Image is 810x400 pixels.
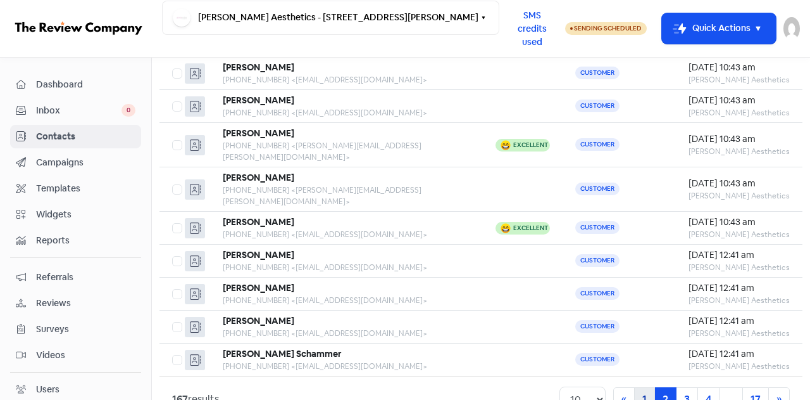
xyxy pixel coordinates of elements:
span: Videos [36,349,135,362]
div: [PERSON_NAME] Aesthetics [688,190,790,202]
span: Templates [36,182,135,195]
a: Reviews [10,292,141,315]
span: Campaigns [36,156,135,169]
div: [PERSON_NAME] Aesthetics [688,146,790,157]
span: Contacts [36,130,135,143]
b: [PERSON_NAME] [223,315,294,326]
div: [PERSON_NAME] Aesthetics [688,74,790,86]
div: [PHONE_NUMBER] <[EMAIL_ADDRESS][DOMAIN_NAME]> [223,107,470,119]
div: [PHONE_NUMBER] <[EMAIL_ADDRESS][DOMAIN_NAME]> [223,328,470,339]
a: Inbox 0 [10,99,141,122]
div: Excellent [513,142,548,148]
a: Campaigns [10,151,141,174]
div: [DATE] 10:43 am [688,177,790,190]
span: Sending Scheduled [574,24,642,32]
span: Reports [36,234,135,247]
span: Inbox [36,104,121,117]
div: [PHONE_NUMBER] <[EMAIL_ADDRESS][DOMAIN_NAME]> [223,262,470,273]
div: Users [36,383,59,396]
div: [DATE] 12:41 am [688,347,790,361]
a: Reports [10,229,141,252]
a: Contacts [10,125,141,148]
div: [PERSON_NAME] Aesthetics [688,229,790,240]
b: [PERSON_NAME] [223,94,294,106]
div: [DATE] 10:43 am [688,61,790,74]
a: Surveys [10,318,141,341]
a: Videos [10,344,141,367]
span: Customer [575,138,620,151]
div: [DATE] 10:43 am [688,94,790,107]
div: [DATE] 12:41 am [688,248,790,262]
div: [PHONE_NUMBER] <[EMAIL_ADDRESS][DOMAIN_NAME]> [223,74,470,86]
div: [PERSON_NAME] Aesthetics [688,295,790,306]
button: [PERSON_NAME] Aesthetics - [STREET_ADDRESS][PERSON_NAME] [162,1,499,35]
span: Customer [575,353,620,366]
div: [PHONE_NUMBER] <[EMAIL_ADDRESS][DOMAIN_NAME]> [223,229,470,240]
div: Excellent [513,225,548,231]
span: Referrals [36,271,135,284]
b: [PERSON_NAME] Schammer [223,348,342,359]
div: [PHONE_NUMBER] <[EMAIL_ADDRESS][DOMAIN_NAME]> [223,295,470,306]
span: Widgets [36,208,135,221]
span: Customer [575,287,620,300]
a: Templates [10,177,141,200]
div: [PHONE_NUMBER] <[PERSON_NAME][EMAIL_ADDRESS][PERSON_NAME][DOMAIN_NAME]> [223,184,470,207]
div: [DATE] 12:41 am [688,314,790,328]
div: [DATE] 12:41 am [688,281,790,295]
span: Reviews [36,297,135,310]
span: Dashboard [36,78,135,91]
a: SMS credits used [499,21,565,34]
a: Dashboard [10,73,141,96]
img: User [783,17,800,40]
b: [PERSON_NAME] [223,249,294,261]
span: Customer [575,183,620,195]
div: [PERSON_NAME] Aesthetics [688,107,790,119]
span: Customer [575,100,620,112]
button: Quick Actions [662,13,776,44]
div: [PERSON_NAME] Aesthetics [688,361,790,372]
span: Surveys [36,323,135,336]
span: SMS credits used [510,9,554,49]
b: [PERSON_NAME] [223,216,294,228]
span: Customer [575,320,620,333]
div: [PERSON_NAME] Aesthetics [688,328,790,339]
a: Widgets [10,203,141,226]
span: Customer [575,221,620,234]
span: 0 [121,104,135,117]
b: [PERSON_NAME] [223,282,294,294]
a: Sending Scheduled [565,21,647,36]
div: [PHONE_NUMBER] <[EMAIL_ADDRESS][DOMAIN_NAME]> [223,361,470,372]
div: [PERSON_NAME] Aesthetics [688,262,790,273]
span: Customer [575,67,620,79]
a: Referrals [10,266,141,289]
b: [PERSON_NAME] [223,127,294,139]
b: [PERSON_NAME] [223,61,294,73]
span: Customer [575,254,620,267]
div: [PHONE_NUMBER] <[PERSON_NAME][EMAIL_ADDRESS][PERSON_NAME][DOMAIN_NAME]> [223,140,470,163]
b: [PERSON_NAME] [223,172,294,183]
div: [DATE] 10:43 am [688,132,790,146]
div: [DATE] 10:43 am [688,216,790,229]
